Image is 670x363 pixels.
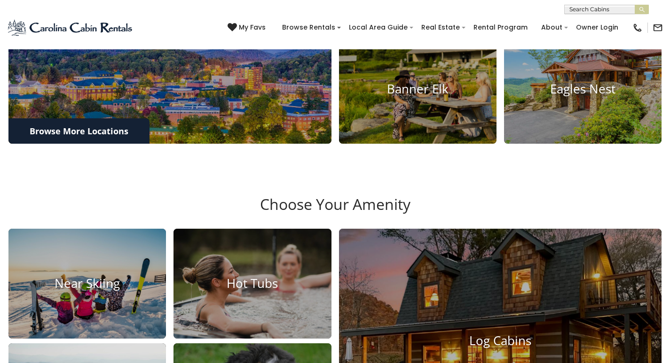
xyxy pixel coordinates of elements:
[536,20,567,35] a: About
[417,20,465,35] a: Real Estate
[571,20,623,35] a: Owner Login
[653,23,663,33] img: mail-regular-black.png
[8,229,166,339] a: Near Skiing
[339,34,497,144] a: Banner Elk
[7,195,663,228] h3: Choose Your Amenity
[504,34,662,144] a: Eagles Nest
[173,276,331,291] h4: Hot Tubs
[469,20,532,35] a: Rental Program
[504,82,662,96] h4: Eagles Nest
[339,82,497,96] h4: Banner Elk
[173,229,331,339] a: Hot Tubs
[632,23,643,33] img: phone-regular-black.png
[239,23,266,32] span: My Favs
[7,18,134,37] img: Blue-2.png
[344,20,412,35] a: Local Area Guide
[339,333,662,348] h4: Log Cabins
[8,276,166,291] h4: Near Skiing
[8,118,150,144] a: Browse More Locations
[228,23,268,33] a: My Favs
[277,20,340,35] a: Browse Rentals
